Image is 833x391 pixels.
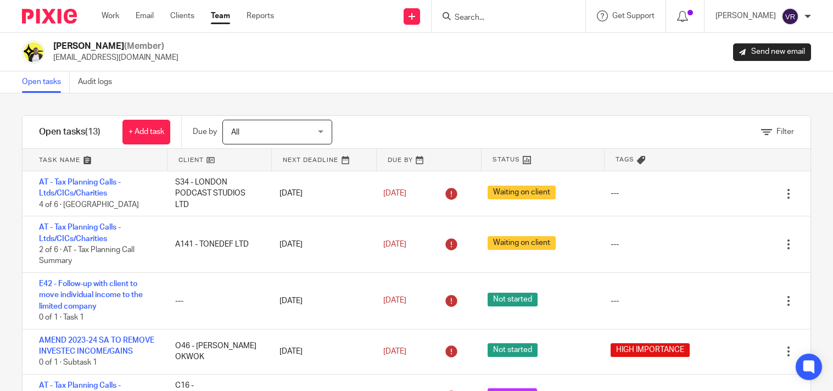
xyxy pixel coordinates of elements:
[383,241,406,248] span: [DATE]
[612,12,655,20] span: Get Support
[454,13,552,23] input: Search
[39,126,100,138] h1: Open tasks
[269,233,373,255] div: [DATE]
[39,337,154,355] a: AMEND 2023-24 SA TO REMOVE INVESTEC INCOME/GAINS
[39,178,121,197] a: AT - Tax Planning Calls - Ltds/CICs/Charities
[781,8,799,25] img: svg%3E
[611,239,619,250] div: ---
[383,297,406,305] span: [DATE]
[39,201,139,209] span: 4 of 6 · [GEOGRAPHIC_DATA]
[193,126,217,137] p: Due by
[211,10,230,21] a: Team
[488,343,538,357] span: Not started
[611,188,619,199] div: ---
[776,128,794,136] span: Filter
[39,280,143,310] a: E42 - Follow-up with client to move individual income to the limited company
[231,129,239,136] span: All
[170,10,194,21] a: Clients
[22,71,70,93] a: Open tasks
[383,189,406,197] span: [DATE]
[164,171,269,216] div: S34 - LONDON PODCAST STUDIOS LTD
[164,335,269,368] div: O46 - [PERSON_NAME] OKWOK
[102,10,119,21] a: Work
[383,348,406,355] span: [DATE]
[124,42,164,51] span: (Member)
[269,340,373,362] div: [DATE]
[53,52,178,63] p: [EMAIL_ADDRESS][DOMAIN_NAME]
[39,246,135,265] span: 2 of 6 · AT - Tax Planning Call Summary
[122,120,170,144] a: + Add task
[39,359,97,366] span: 0 of 1 · Subtask 1
[488,293,538,306] span: Not started
[22,9,77,24] img: Pixie
[39,224,121,242] a: AT - Tax Planning Calls - Ltds/CICs/Charities
[85,127,100,136] span: (13)
[53,41,178,52] h2: [PERSON_NAME]
[269,182,373,204] div: [DATE]
[493,155,520,164] span: Status
[488,186,556,199] span: Waiting on client
[269,290,373,312] div: [DATE]
[733,43,811,61] a: Send new email
[611,295,619,306] div: ---
[136,10,154,21] a: Email
[616,155,634,164] span: Tags
[78,71,120,93] a: Audit logs
[715,10,776,21] p: [PERSON_NAME]
[611,343,690,357] span: HIGH IMPORTANCE
[247,10,274,21] a: Reports
[164,233,269,255] div: A141 - TONEDEF LTD
[22,41,45,64] img: Carine-Starbridge.jpg
[488,236,556,250] span: Waiting on client
[39,314,84,321] span: 0 of 1 · Task 1
[164,290,269,312] div: ---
